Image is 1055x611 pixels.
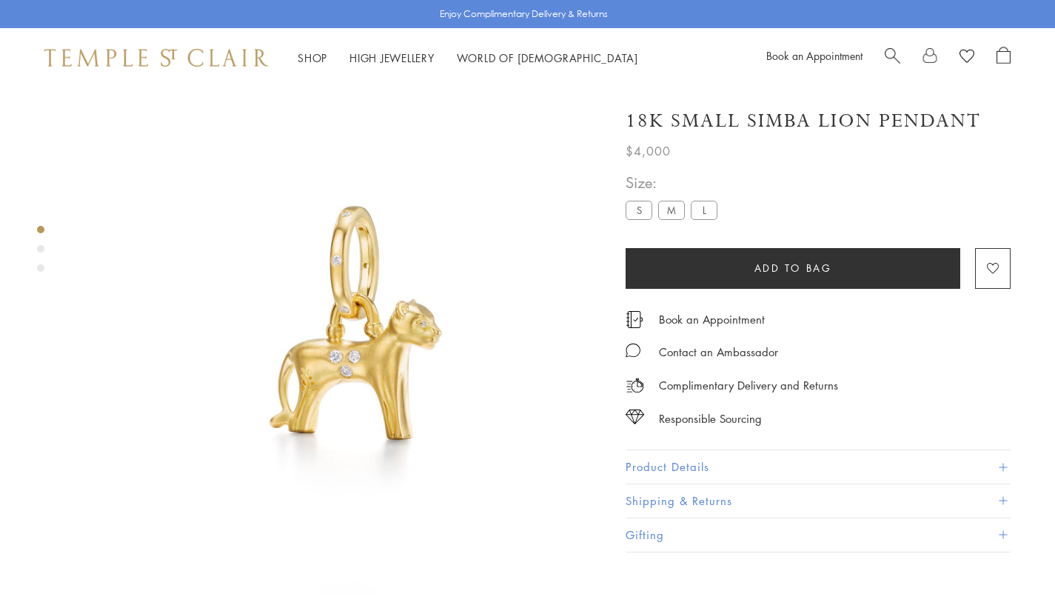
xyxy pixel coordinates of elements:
[298,50,327,65] a: ShopShop
[659,343,778,361] div: Contact an Ambassador
[96,87,603,595] img: P31840-LIONSM
[659,376,838,395] p: Complimentary Delivery and Returns
[626,311,643,328] img: icon_appointment.svg
[997,47,1011,69] a: Open Shopping Bag
[626,108,981,134] h1: 18K Small Simba Lion Pendant
[885,47,900,69] a: Search
[457,50,638,65] a: World of [DEMOGRAPHIC_DATA]World of [DEMOGRAPHIC_DATA]
[659,410,762,428] div: Responsible Sourcing
[626,410,644,424] img: icon_sourcing.svg
[658,201,685,219] label: M
[959,47,974,69] a: View Wishlist
[754,260,832,276] span: Add to bag
[37,222,44,284] div: Product gallery navigation
[626,343,640,358] img: MessageIcon-01_2.svg
[626,170,723,195] span: Size:
[626,376,644,395] img: icon_delivery.svg
[626,141,671,161] span: $4,000
[626,248,960,289] button: Add to bag
[691,201,717,219] label: L
[766,48,863,63] a: Book an Appointment
[626,201,652,219] label: S
[626,484,1011,518] button: Shipping & Returns
[659,311,765,327] a: Book an Appointment
[626,450,1011,484] button: Product Details
[349,50,435,65] a: High JewelleryHigh Jewellery
[44,49,268,67] img: Temple St. Clair
[626,518,1011,552] button: Gifting
[440,7,608,21] p: Enjoy Complimentary Delivery & Returns
[298,49,638,67] nav: Main navigation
